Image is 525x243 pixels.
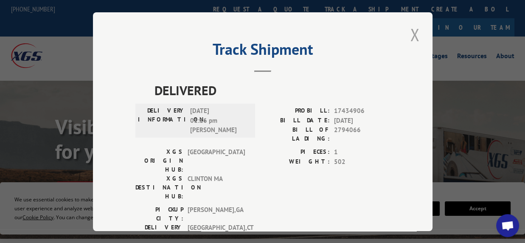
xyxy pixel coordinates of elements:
span: [GEOGRAPHIC_DATA] [188,147,245,174]
label: DELIVERY INFORMATION: [138,106,186,135]
span: DELIVERED [154,81,390,100]
label: DELIVERY CITY: [135,223,183,241]
label: WEIGHT: [263,157,330,167]
label: PROBILL: [263,106,330,116]
span: CLINTON MA [188,174,245,201]
button: Close modal [407,23,422,46]
label: XGS DESTINATION HUB: [135,174,183,201]
label: BILL OF LADING: [263,125,330,143]
span: [DATE] 01:16 pm [PERSON_NAME] [190,106,247,135]
span: 502 [334,157,390,167]
span: 1 [334,147,390,157]
a: Open chat [496,214,519,237]
label: PICKUP CITY: [135,205,183,223]
h2: Track Shipment [135,43,390,59]
span: [GEOGRAPHIC_DATA] , CT [188,223,245,241]
label: BILL DATE: [263,116,330,125]
label: XGS ORIGIN HUB: [135,147,183,174]
label: PIECES: [263,147,330,157]
span: [PERSON_NAME] , GA [188,205,245,223]
span: 17434906 [334,106,390,116]
span: [DATE] [334,116,390,125]
span: 2794066 [334,125,390,143]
